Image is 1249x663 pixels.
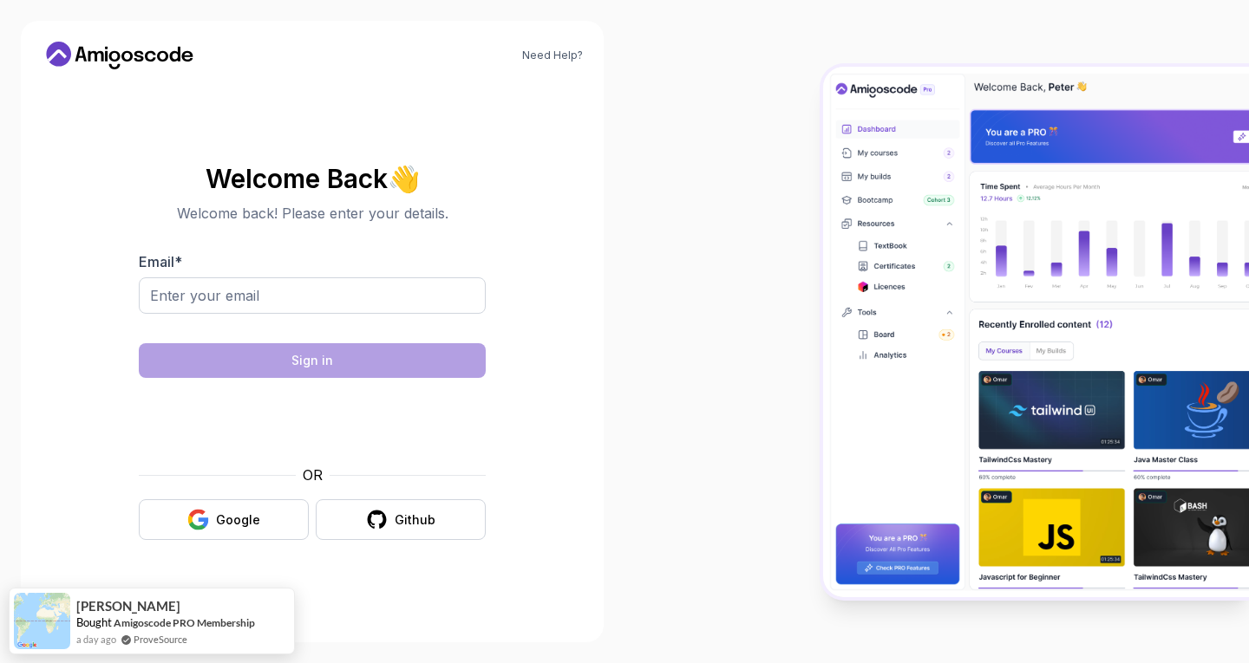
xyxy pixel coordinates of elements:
span: a day ago [76,632,116,647]
span: 👋 [387,164,421,194]
a: Home link [42,42,198,69]
h2: Welcome Back [139,165,486,192]
a: Need Help? [522,49,583,62]
span: [PERSON_NAME] [76,599,180,614]
span: Bought [76,615,112,629]
button: Sign in [139,343,486,378]
iframe: Widget containing checkbox for hCaptcha security challenge [181,388,443,454]
div: Github [395,511,435,529]
button: Github [316,499,486,540]
div: Google [216,511,260,529]
img: provesource social proof notification image [14,593,70,649]
img: Amigoscode Dashboard [823,67,1249,597]
a: Amigoscode PRO Membership [114,616,255,629]
button: Google [139,499,309,540]
a: ProveSource [134,632,187,647]
p: Welcome back! Please enter your details. [139,203,486,224]
label: Email * [139,253,182,270]
p: OR [303,465,323,485]
div: Sign in [291,352,333,369]
input: Enter your email [139,277,486,314]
